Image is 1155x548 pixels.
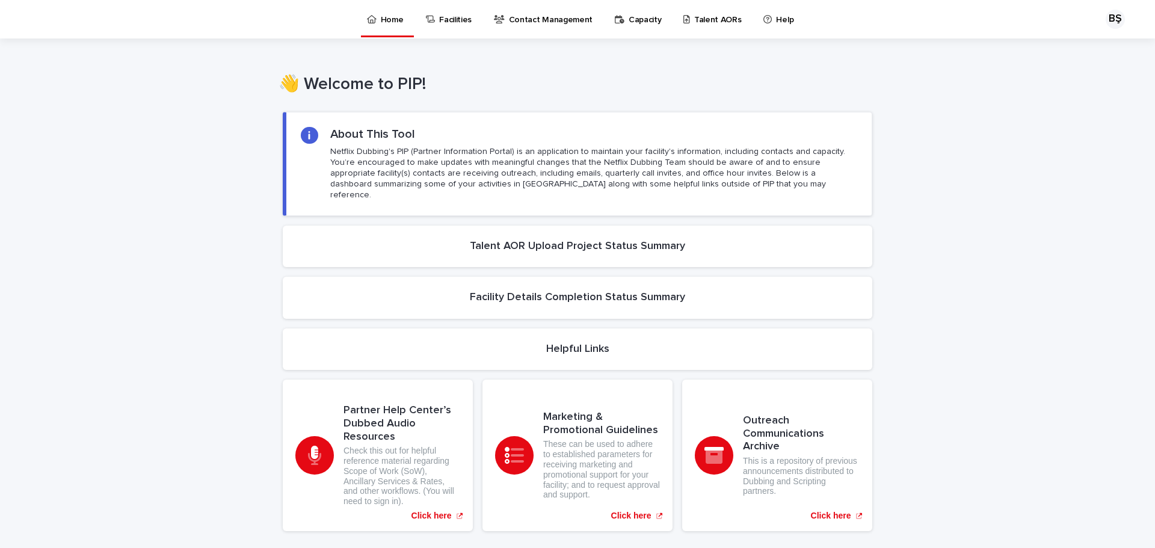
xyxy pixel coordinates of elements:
[611,511,651,521] p: Click here
[330,127,415,141] h2: About This Tool
[470,240,685,253] h2: Talent AOR Upload Project Status Summary
[343,446,460,506] p: Check this out for helpful reference material regarding Scope of Work (SoW), Ancillary Services &...
[330,146,857,201] p: Netflix Dubbing's PIP (Partner Information Portal) is an application to maintain your facility's ...
[546,343,609,356] h2: Helpful Links
[543,439,660,500] p: These can be used to adhere to established parameters for receiving marketing and promotional sup...
[743,456,860,496] p: This is a repository of previous announcements distributed to Dubbing and Scripting partners.
[482,380,673,531] a: Click here
[279,75,868,95] h1: 👋 Welcome to PIP!
[1106,10,1125,29] div: BŞ
[343,404,460,443] h3: Partner Help Center’s Dubbed Audio Resources
[411,511,452,521] p: Click here
[283,380,473,531] a: Click here
[811,511,851,521] p: Click here
[682,380,872,531] a: Click here
[543,411,660,437] h3: Marketing & Promotional Guidelines
[470,291,685,304] h2: Facility Details Completion Status Summary
[743,414,860,454] h3: Outreach Communications Archive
